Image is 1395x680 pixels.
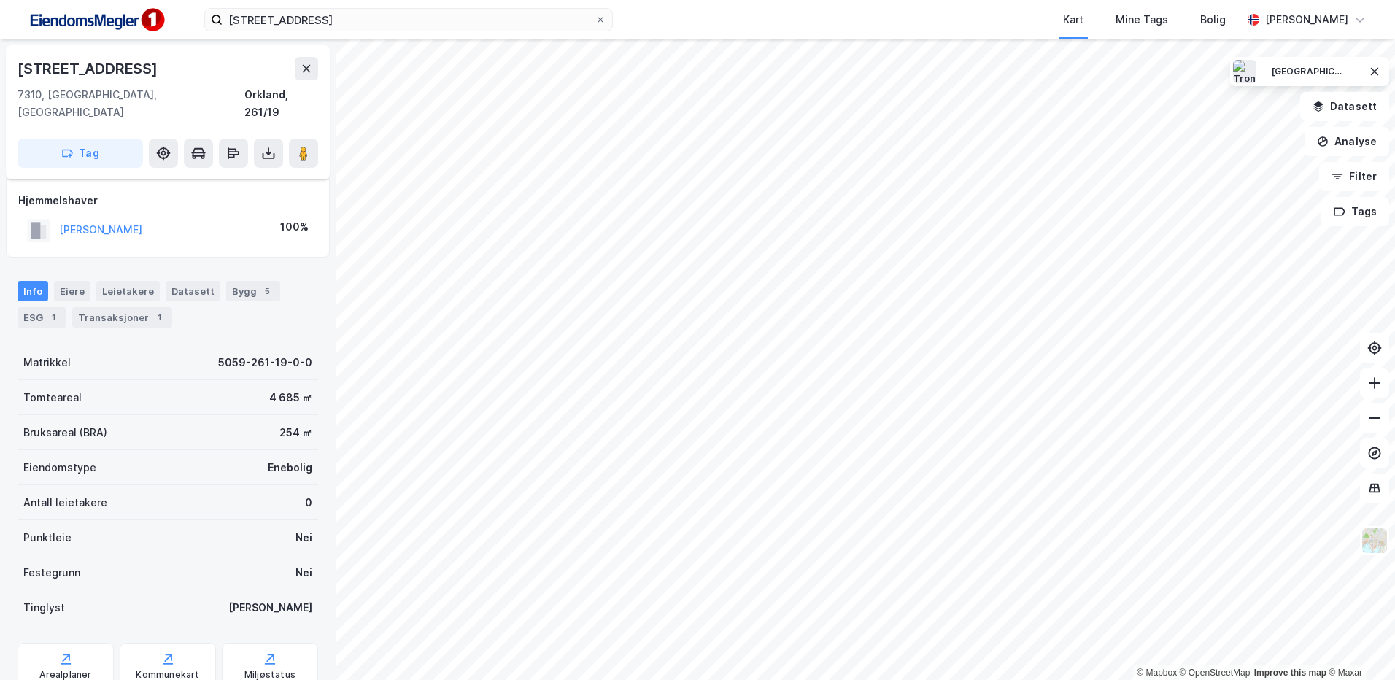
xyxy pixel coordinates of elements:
div: Tinglyst [23,599,65,617]
button: Tag [18,139,143,168]
div: Tomteareal [23,389,82,406]
button: Datasett [1300,92,1389,121]
div: 1 [46,310,61,325]
div: [PERSON_NAME] [228,599,312,617]
img: Trondheim [1233,60,1256,83]
div: Hjemmelshaver [18,192,317,209]
div: Mine Tags [1116,11,1168,28]
div: 254 ㎡ [279,424,312,441]
div: Festegrunn [23,564,80,582]
div: [PERSON_NAME] [1265,11,1348,28]
div: 100% [280,218,309,236]
button: Filter [1319,162,1389,191]
div: Info [18,281,48,301]
img: F4PB6Px+NJ5v8B7XTbfpPpyloAAAAASUVORK5CYII= [23,4,169,36]
div: Punktleie [23,529,72,546]
div: ESG [18,307,66,328]
input: Søk på adresse, matrikkel, gårdeiere, leietakere eller personer [223,9,595,31]
div: Matrikkel [23,354,71,371]
div: Orkland, 261/19 [244,86,318,121]
a: OpenStreetMap [1180,668,1251,678]
button: Tags [1321,197,1389,226]
div: [STREET_ADDRESS] [18,57,161,80]
iframe: Chat Widget [1322,610,1395,680]
a: Mapbox [1137,668,1177,678]
a: Improve this map [1254,668,1326,678]
div: Transaksjoner [72,307,172,328]
button: [GEOGRAPHIC_DATA] [1262,60,1354,83]
div: 7310, [GEOGRAPHIC_DATA], [GEOGRAPHIC_DATA] [18,86,244,121]
div: Bygg [226,281,280,301]
div: Leietakere [96,281,160,301]
div: 1 [152,310,166,325]
div: Bruksareal (BRA) [23,424,107,441]
div: Datasett [166,281,220,301]
button: Analyse [1305,127,1389,156]
div: 5 [260,284,274,298]
div: Nei [295,564,312,582]
div: Enebolig [268,459,312,476]
div: 5059-261-19-0-0 [218,354,312,371]
div: Eiere [54,281,90,301]
div: [GEOGRAPHIC_DATA] [1272,66,1345,78]
div: Nei [295,529,312,546]
div: 4 685 ㎡ [269,389,312,406]
div: Antall leietakere [23,494,107,511]
div: Kontrollprogram for chat [1322,610,1395,680]
div: Bolig [1200,11,1226,28]
img: Z [1361,527,1388,555]
div: 0 [305,494,312,511]
div: Kart [1063,11,1083,28]
div: Eiendomstype [23,459,96,476]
